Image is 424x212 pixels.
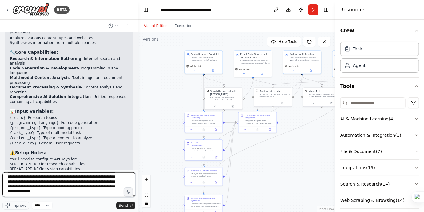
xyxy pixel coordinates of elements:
[10,162,41,167] code: SERPER_API_KEY
[303,87,342,107] div: VisionToolVision ToolThis tool uses OpenAI's Vision API to describe the contents of an image.
[225,121,237,150] g: Edge from 7c9798b1-8cb1-4476-9d4c-f8584480fafb to 8b829f1c-7a0c-414f-bf5d-aea320b7717f
[234,50,272,77] div: Expert Code Generator & Software EngineerGenerate high-quality code in {programming_language} for...
[10,57,82,61] strong: Research & Information Gathering
[10,66,78,70] strong: Code Generation & Development
[15,50,58,55] strong: Core Capabilities:
[185,139,223,161] div: Code Generation and DevelopmentGenerate high-quality, production-ready code for {project_type} us...
[10,116,128,121] li: - Research topics
[251,79,274,86] g: Edge from d819c7b1-c2cf-431b-bd9c-59709c5df6ab to 05852330-826f-4053-bc62-1c4122e75d80
[2,202,29,210] button: Improve
[10,167,41,171] code: OPENAI_API_KEY
[185,112,223,133] div: Research and Information GatheringConduct comprehensive research on {topic} using internet search...
[54,6,70,14] div: BETA
[322,6,330,14] button: Hide right sidebar
[191,142,221,147] div: Code Generation and Development
[191,172,221,177] div: Analyze and process various types of content for {task_type}. This includes analyzing images, und...
[340,192,419,208] button: Web Scraping & Browsing(14)
[142,175,150,183] button: zoom in
[202,76,205,110] g: Edge from c613d709-a023-47df-a2f9-08178982f607 to cfa17f94-83c7-4a4f-9584-c041dcfc059a
[191,120,221,124] div: Conduct comprehensive research on {topic} using internet search capabilities. Find the most curre...
[10,108,128,114] h3: 📊
[260,93,290,98] div: A tool that can be used to read a website content.
[10,131,128,136] li: - Type of multimodal task
[340,39,419,77] div: Crew
[124,187,133,197] button: Click to speak your automation idea
[10,95,128,104] li: - Unified responses combining all capabilities
[340,6,366,14] h4: Resources
[204,69,222,73] button: Open in side panel
[10,85,128,95] li: - Content analysis and reporting
[10,157,128,172] li: You'll need to configure API keys for:
[202,76,225,86] g: Edge from c613d709-a023-47df-a2f9-08178982f607 to 4650032d-999f-430e-9e57-fc8c386d3476
[10,116,25,120] code: {topic}
[302,69,320,73] button: Open in side panel
[10,136,128,141] li: - Type of content to analyze
[10,141,128,146] li: - General user requests
[290,53,319,56] div: Multimodal AI Assistant
[245,120,275,124] div: Integrate insights from research, code development, multimodal analysis, and document processing ...
[191,197,221,202] div: Document Processing and Synthesis
[240,59,270,64] div: Generate high-quality code in {programming_language} for {project_type}, provide detailed explana...
[353,46,362,52] div: Task
[283,50,322,74] div: Multimodal AI AssistantAnalyze and process various types of content including text, documents, im...
[289,65,299,67] span: gpt-4o-mini
[290,56,319,61] div: Analyze and process various types of content including text, documents, images, and provide compr...
[210,96,241,101] div: A tool that can be used to search the internet with a search_query. Supports different search typ...
[245,114,275,119] div: Comprehensive AI Solution Integration
[140,22,171,29] button: Visual Editor
[253,72,271,76] button: Open in side panel
[10,150,128,156] h3: ⚠️
[10,126,128,131] li: - Type of coding project
[10,131,34,135] code: {task_type}
[106,22,121,29] button: Switch to previous chat
[143,37,159,42] div: Version 1
[160,7,226,13] nav: breadcrumb
[10,76,128,85] li: - Text, image, and document processing
[207,89,209,92] img: SerperDevTool
[211,181,221,184] button: Open in side panel
[309,89,320,92] div: Vision Tool
[197,155,210,159] button: No output available
[210,89,241,96] div: Search the internet with [PERSON_NAME]
[202,79,353,193] g: Edge from 1e7935e2-a496-4a0b-bdf0-159ba5d74f23 to 461539e3-e7bb-45ef-86c2-4545685dfd29
[10,57,128,66] li: - Internet search and analysis
[185,50,223,74] div: Senior Research SpecialistConduct comprehensive research on {topic} using multiple sources, analy...
[340,176,419,192] button: Search & Research(14)
[353,62,366,69] div: Agent
[318,207,334,211] a: React Flow attribution
[116,202,135,209] button: Send
[12,3,49,17] img: Logo
[211,155,221,159] button: Open in side panel
[190,65,201,67] span: gpt-4o-mini
[10,85,81,89] strong: Document Processing & Synthesis
[211,128,221,132] button: Open in side panel
[10,95,91,99] strong: Comprehensive AI Solution Integration
[251,128,264,132] button: No output available
[10,141,36,146] code: {user_query}
[191,169,218,172] div: Multimodal Content Analysis
[340,127,419,143] button: Automation & Integration(1)
[273,101,291,105] button: Open in side panel
[340,78,419,95] button: Tools
[142,191,150,199] button: fit view
[191,147,221,152] div: Generate high-quality, production-ready code for {project_type} using {programming_language}. Cre...
[10,36,128,41] li: Analyzes various content types and websites
[10,76,70,80] strong: Multimodal Content Analysis
[202,79,254,138] g: Edge from d819c7b1-c2cf-431b-bd9c-59709c5df6ab to 7c9798b1-8cb1-4476-9d4c-f8584480fafb
[265,128,275,132] button: Open in side panel
[305,89,308,92] img: VisionTool
[10,167,128,172] li: for vision capabilities
[10,120,128,126] li: - For code generation
[185,167,223,186] div: Multimodal Content AnalysisAnalyze and process various types of content for {task_type}. This inc...
[205,87,243,110] div: SerperDevToolSearch the internet with [PERSON_NAME]A tool that can be used to search the internet...
[240,53,270,59] div: Expert Code Generator & Software Engineer
[171,22,196,29] button: Execution
[10,126,41,130] code: {project_type}
[225,121,237,124] g: Edge from cfa17f94-83c7-4a4f-9584-c041dcfc059a to 8b829f1c-7a0c-414f-bf5d-aea320b7717f
[10,162,128,167] li: for research capabilities
[10,41,128,45] li: Synthesizes information from multiple sources
[119,203,128,208] span: Send
[225,121,237,207] g: Edge from 461539e3-e7bb-45ef-86c2-4545685dfd29 to 8b829f1c-7a0c-414f-bf5d-aea320b7717f
[322,101,340,105] button: Open in side panel
[340,143,419,159] button: File & Document(7)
